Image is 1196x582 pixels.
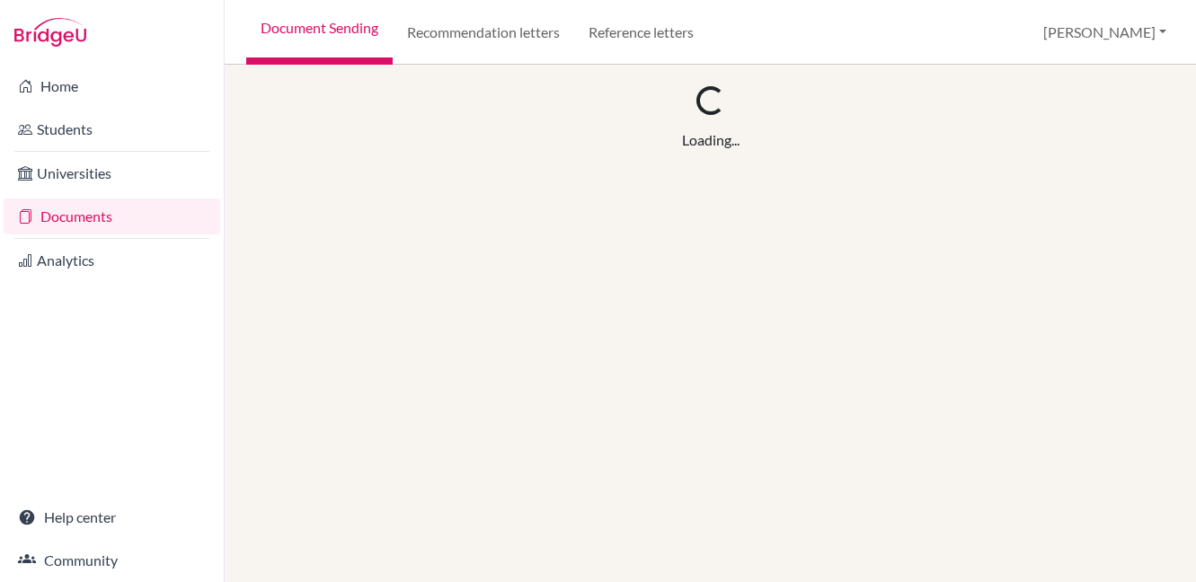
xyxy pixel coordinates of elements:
[4,68,220,104] a: Home
[682,129,740,151] div: Loading...
[4,111,220,147] a: Students
[4,242,220,278] a: Analytics
[4,542,220,578] a: Community
[4,499,220,535] a: Help center
[1035,15,1174,49] button: [PERSON_NAME]
[14,18,86,47] img: Bridge-U
[4,198,220,234] a: Documents
[4,155,220,191] a: Universities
